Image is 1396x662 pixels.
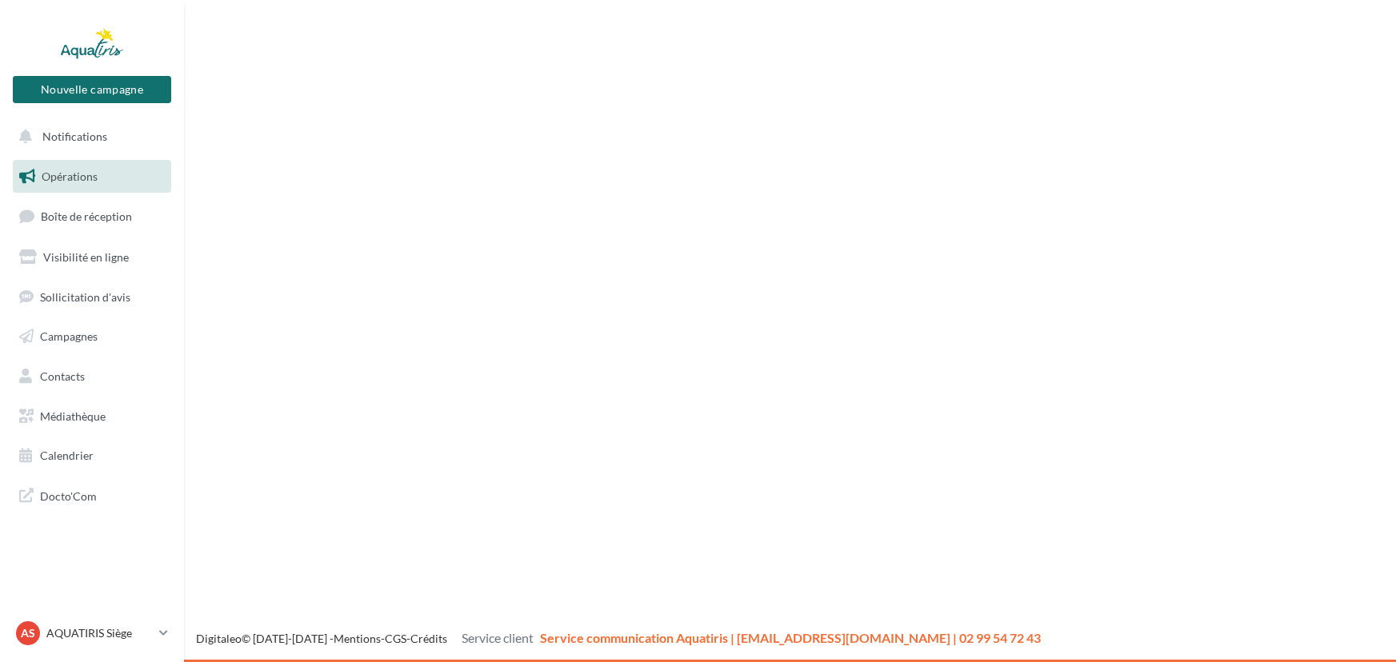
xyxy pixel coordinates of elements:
button: Notifications [10,120,168,154]
a: Mentions [334,632,381,645]
a: Crédits [410,632,447,645]
a: Campagnes [10,320,174,353]
span: Sollicitation d'avis [40,289,130,303]
a: Calendrier [10,439,174,473]
a: Boîte de réception [10,199,174,233]
a: Digitaleo [196,632,242,645]
a: Visibilité en ligne [10,241,174,274]
a: Docto'Com [10,479,174,512]
a: CGS [385,632,406,645]
a: AS AQUATIRIS Siège [13,618,171,648]
span: Docto'Com [40,485,97,506]
span: © [DATE]-[DATE] - - - [196,632,1041,645]
span: Calendrier [40,449,94,462]
span: Service client [462,630,534,645]
button: Nouvelle campagne [13,76,171,103]
a: Sollicitation d'avis [10,281,174,314]
p: AQUATIRIS Siège [46,625,153,641]
span: Visibilité en ligne [43,250,129,264]
a: Contacts [10,360,174,393]
span: Médiathèque [40,409,106,423]
span: Campagnes [40,329,98,343]
span: Contacts [40,369,85,383]
a: Médiathèque [10,400,174,433]
span: Opérations [42,169,98,183]
a: Opérations [10,160,174,193]
span: Notifications [42,130,107,143]
span: AS [21,625,35,641]
span: Service communication Aquatiris | [EMAIL_ADDRESS][DOMAIN_NAME] | 02 99 54 72 43 [540,630,1041,645]
span: Boîte de réception [41,209,132,223]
